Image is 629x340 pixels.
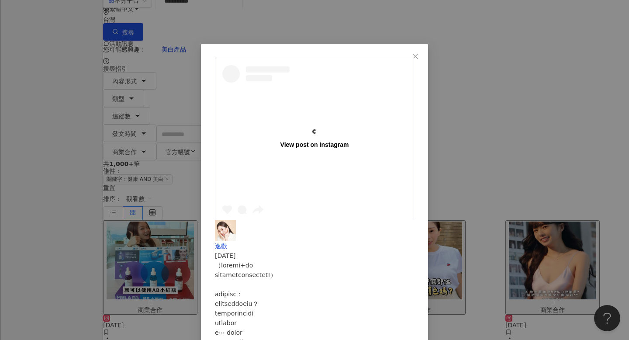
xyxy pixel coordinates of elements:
[215,220,236,241] img: KOL Avatar
[215,243,227,250] span: 逸歡
[412,53,419,60] span: close
[280,141,349,149] div: View post on Instagram
[407,48,424,65] button: Close
[215,58,414,220] a: View post on Instagram
[215,251,414,260] div: [DATE]
[215,220,414,250] a: KOL Avatar逸歡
